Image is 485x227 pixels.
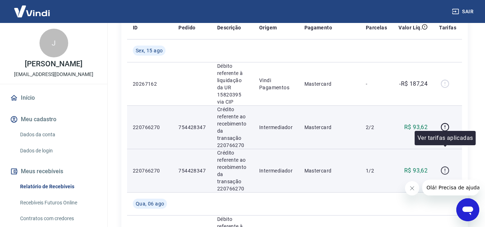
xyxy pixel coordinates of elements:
[178,24,195,31] p: Pedido
[9,112,99,127] button: Meu cadastro
[217,106,248,149] p: Crédito referente ao recebimento da transação 220766270
[259,77,293,91] p: Vindi Pagamentos
[17,195,99,210] a: Recebíveis Futuros Online
[259,167,293,174] p: Intermediador
[17,179,99,194] a: Relatório de Recebíveis
[304,124,354,131] p: Mastercard
[17,211,99,226] a: Contratos com credores
[304,167,354,174] p: Mastercard
[178,124,206,131] p: 754428347
[17,127,99,142] a: Dados da conta
[366,24,387,31] p: Parcelas
[304,24,332,31] p: Pagamento
[136,200,164,207] span: Qua, 06 ago
[133,80,167,88] p: 20267162
[439,24,456,31] p: Tarifas
[133,24,138,31] p: ID
[17,143,99,158] a: Dados de login
[418,134,473,142] p: Ver tarifas aplicadas
[398,24,422,31] p: Valor Líq.
[9,90,99,106] a: Início
[4,5,60,11] span: Olá! Precisa de ajuda?
[404,123,428,132] p: R$ 93,62
[25,60,82,68] p: [PERSON_NAME]
[304,80,354,88] p: Mastercard
[366,80,387,88] p: -
[399,80,428,88] p: -R$ 187,24
[366,167,387,174] p: 1/2
[456,198,479,221] iframe: Botão para abrir a janela de mensagens
[9,164,99,179] button: Meus recebíveis
[14,71,93,78] p: [EMAIL_ADDRESS][DOMAIN_NAME]
[405,181,419,195] iframe: Fechar mensagem
[366,124,387,131] p: 2/2
[9,0,55,22] img: Vindi
[133,124,167,131] p: 220766270
[422,180,479,195] iframe: Mensagem da empresa
[217,62,248,105] p: Débito referente à liquidação da UR 15820395 via CIP
[404,166,428,175] p: R$ 93,62
[178,167,206,174] p: 754428347
[217,149,248,192] p: Crédito referente ao recebimento da transação 220766270
[259,24,277,31] p: Origem
[136,47,163,54] span: Sex, 15 ago
[451,5,476,18] button: Sair
[259,124,293,131] p: Intermediador
[217,24,241,31] p: Descrição
[39,29,68,57] div: J
[133,167,167,174] p: 220766270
